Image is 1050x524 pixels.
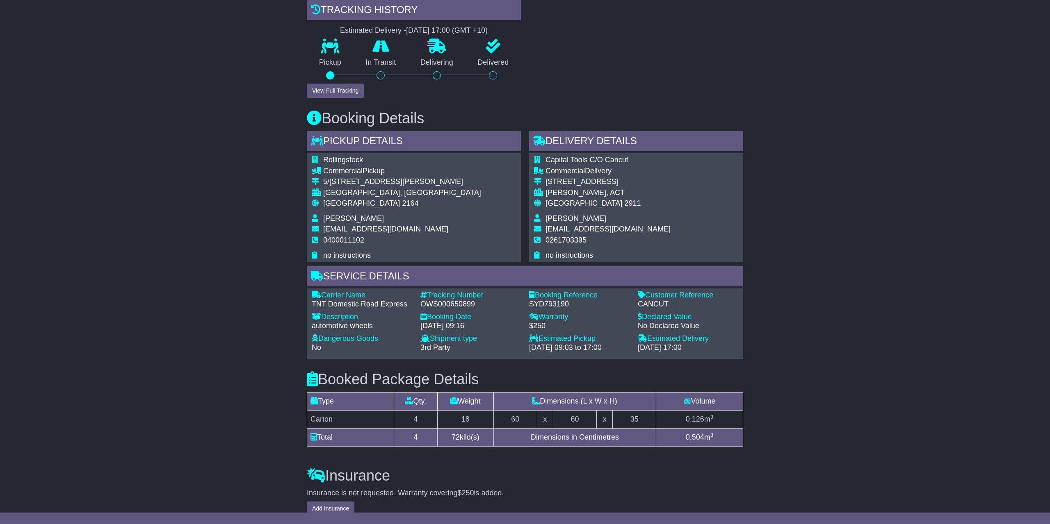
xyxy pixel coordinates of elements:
[307,501,354,516] button: Add Insurance
[546,156,628,164] span: Capital Tools C/O Cancut
[638,322,738,331] div: No Declared Value
[452,433,460,441] span: 72
[493,429,656,447] td: Dimensions in Centimetres
[307,411,394,429] td: Carton
[312,343,321,352] span: No
[323,188,481,197] div: [GEOGRAPHIC_DATA], [GEOGRAPHIC_DATA]
[537,411,553,429] td: x
[493,411,537,429] td: 60
[458,489,474,497] span: $250
[323,214,384,222] span: [PERSON_NAME]
[394,392,437,411] td: Qty.
[686,433,704,441] span: 0.504
[529,334,630,343] div: Estimated Pickup
[656,392,743,411] td: Volume
[546,167,585,175] span: Commercial
[394,429,437,447] td: 4
[408,58,466,67] p: Delivering
[323,251,371,259] span: no instructions
[402,199,418,207] span: 2164
[638,334,738,343] div: Estimated Delivery
[529,343,630,352] div: [DATE] 09:03 to 17:00
[529,322,630,331] div: $250
[638,300,738,309] div: CANCUT
[323,167,363,175] span: Commercial
[529,300,630,309] div: SYD793190
[307,467,743,484] h3: Insurance
[312,313,412,322] div: Description
[596,411,612,429] td: x
[307,392,394,411] td: Type
[307,131,521,153] div: Pickup Details
[307,58,354,67] p: Pickup
[307,84,364,98] button: View Full Tracking
[437,411,493,429] td: 18
[420,334,521,343] div: Shipment type
[323,156,363,164] span: Rollingstock
[307,110,743,127] h3: Booking Details
[493,392,656,411] td: Dimensions (L x W x H)
[546,199,622,207] span: [GEOGRAPHIC_DATA]
[420,300,521,309] div: OWS000650899
[307,371,743,388] h3: Booked Package Details
[656,411,743,429] td: m
[394,411,437,429] td: 4
[553,411,597,429] td: 60
[437,429,493,447] td: kilo(s)
[710,414,714,420] sup: 3
[420,322,521,331] div: [DATE] 09:16
[638,343,738,352] div: [DATE] 17:00
[466,58,521,67] p: Delivered
[307,266,743,288] div: Service Details
[312,291,412,300] div: Carrier Name
[323,236,364,244] span: 0400011102
[546,251,593,259] span: no instructions
[546,177,671,186] div: [STREET_ADDRESS]
[406,26,488,35] div: [DATE] 17:00 (GMT +10)
[307,429,394,447] td: Total
[638,313,738,322] div: Declared Value
[307,26,521,35] div: Estimated Delivery -
[312,300,412,309] div: TNT Domestic Road Express
[323,199,400,207] span: [GEOGRAPHIC_DATA]
[420,343,450,352] span: 3rd Party
[686,415,704,423] span: 0.126
[323,225,448,233] span: [EMAIL_ADDRESS][DOMAIN_NAME]
[656,429,743,447] td: m
[546,225,671,233] span: [EMAIL_ADDRESS][DOMAIN_NAME]
[312,334,412,343] div: Dangerous Goods
[529,291,630,300] div: Booking Reference
[354,58,409,67] p: In Transit
[312,322,412,331] div: automotive wheels
[323,167,481,176] div: Pickup
[420,313,521,322] div: Booking Date
[546,214,606,222] span: [PERSON_NAME]
[529,131,743,153] div: Delivery Details
[420,291,521,300] div: Tracking Number
[546,188,671,197] div: [PERSON_NAME], ACT
[323,177,481,186] div: 5/[STREET_ADDRESS][PERSON_NAME]
[437,392,493,411] td: Weight
[546,167,671,176] div: Delivery
[546,236,587,244] span: 0261703395
[307,489,743,498] div: Insurance is not requested. Warranty covering is added.
[529,313,630,322] div: Warranty
[638,291,738,300] div: Customer Reference
[624,199,641,207] span: 2911
[710,432,714,438] sup: 3
[613,411,656,429] td: 35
